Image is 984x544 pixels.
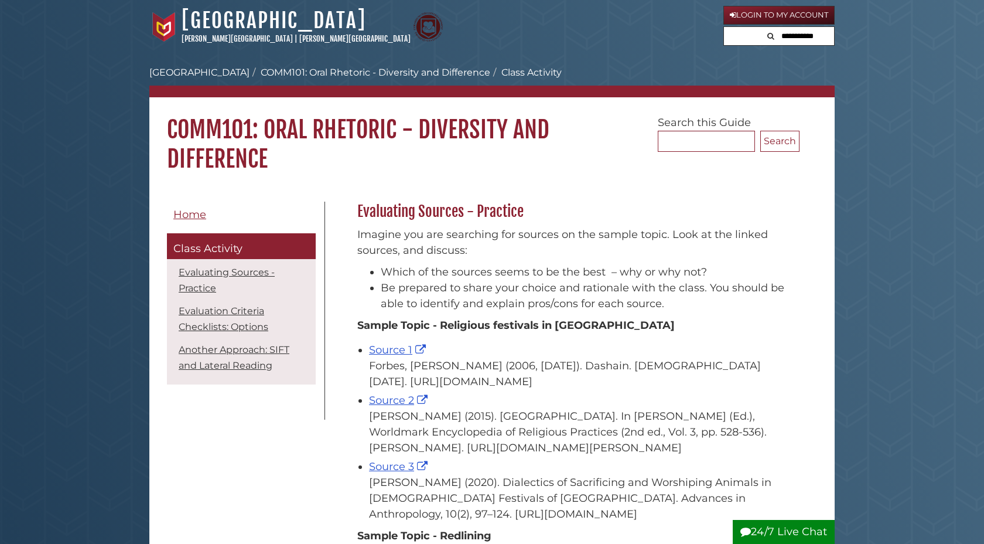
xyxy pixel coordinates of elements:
[351,202,799,221] h2: Evaluating Sources - Practice
[357,319,675,332] strong: Sample Topic - Religious festivals in [GEOGRAPHIC_DATA]
[295,34,298,43] span: |
[179,267,275,294] a: Evaluating Sources - Practice
[369,358,794,390] div: Forbes, [PERSON_NAME] (2006, [DATE]). Dashain. [DEMOGRAPHIC_DATA] [DATE]. [URL][DOMAIN_NAME]
[369,475,794,522] div: [PERSON_NAME] (2020). Dialectics of Sacrificing and Worshiping Animals in [DEMOGRAPHIC_DATA] Fest...
[182,8,366,33] a: [GEOGRAPHIC_DATA]
[261,67,490,78] a: COMM101: Oral Rhetoric - Diversity and Difference
[490,66,562,80] li: Class Activity
[149,66,835,97] nav: breadcrumb
[167,202,316,390] div: Guide Pages
[182,34,293,43] a: [PERSON_NAME][GEOGRAPHIC_DATA]
[369,394,430,407] a: Source 2
[369,344,429,356] a: Source 1
[357,529,491,542] strong: Sample Topic - Redlining
[369,460,430,473] a: Source 3
[167,233,316,259] a: Class Activity
[173,242,242,255] span: Class Activity
[381,264,794,280] li: Which of the sources seems to be the best – why or why not?
[173,208,206,221] span: Home
[179,305,268,332] a: Evaluation Criteria Checklists: Options
[179,344,289,371] a: Another Approach: SIFT and Lateral Reading
[764,27,778,43] button: Search
[299,34,411,43] a: [PERSON_NAME][GEOGRAPHIC_DATA]
[414,12,443,42] img: Calvin Theological Seminary
[357,227,794,259] p: Imagine you are searching for sources on the sample topic. Look at the linked sources, and discuss:
[733,520,835,544] button: 24/7 Live Chat
[723,6,835,25] a: Login to My Account
[149,67,250,78] a: [GEOGRAPHIC_DATA]
[149,12,179,42] img: Calvin University
[167,202,316,228] a: Home
[767,32,774,40] i: Search
[381,280,794,312] li: Be prepared to share your choice and rationale with the class. You should be able to identify and...
[149,97,835,174] h1: COMM101: Oral Rhetoric - Diversity and Difference
[760,131,799,152] button: Search
[369,409,794,456] div: [PERSON_NAME] (2015). [GEOGRAPHIC_DATA]. In [PERSON_NAME] (Ed.), Worldmark Encyclopedia of Religi...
